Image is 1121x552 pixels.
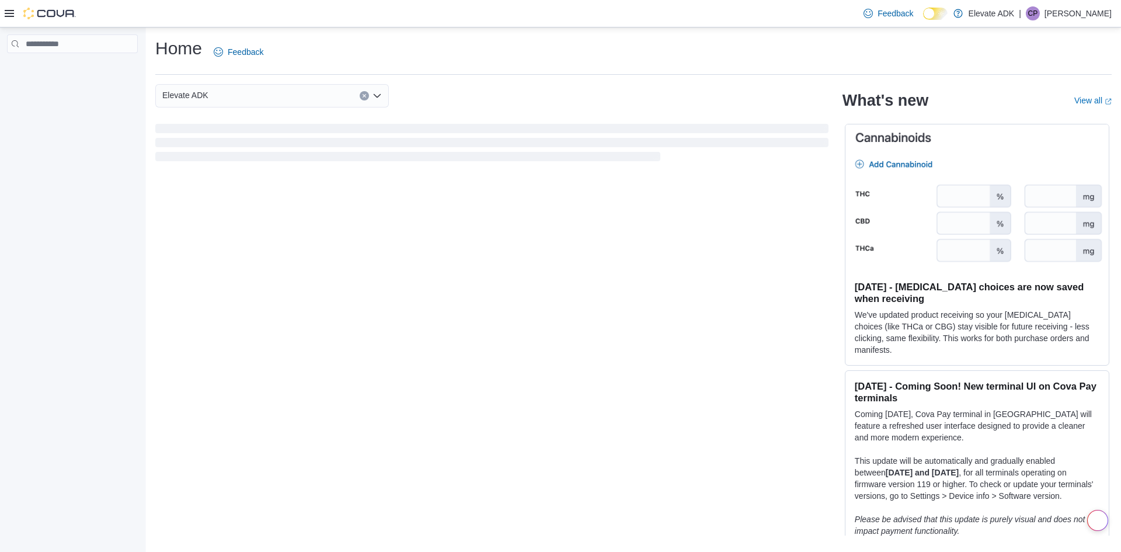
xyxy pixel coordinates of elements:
[7,55,138,84] nav: Complex example
[162,88,208,102] span: Elevate ADK
[878,8,913,19] span: Feedback
[209,40,268,64] a: Feedback
[859,2,918,25] a: Feedback
[1028,6,1038,20] span: CP
[855,408,1099,443] p: Coming [DATE], Cova Pay terminal in [GEOGRAPHIC_DATA] will feature a refreshed user interface des...
[855,380,1099,404] h3: [DATE] - Coming Soon! New terminal UI on Cova Pay terminals
[372,91,382,100] button: Open list of options
[360,91,369,100] button: Clear input
[1105,98,1112,105] svg: External link
[886,468,959,477] strong: [DATE] and [DATE]
[923,8,948,20] input: Dark Mode
[855,309,1099,356] p: We've updated product receiving so your [MEDICAL_DATA] choices (like THCa or CBG) stay visible fo...
[155,37,202,60] h1: Home
[23,8,76,19] img: Cova
[969,6,1015,20] p: Elevate ADK
[855,455,1099,502] p: This update will be automatically and gradually enabled between , for all terminals operating on ...
[855,515,1085,536] em: Please be advised that this update is purely visual and does not impact payment functionality.
[1045,6,1112,20] p: [PERSON_NAME]
[1074,96,1112,105] a: View allExternal link
[155,126,828,164] span: Loading
[1026,6,1040,20] div: Chase Pippin
[843,91,928,110] h2: What's new
[1019,6,1021,20] p: |
[855,281,1099,304] h3: [DATE] - [MEDICAL_DATA] choices are now saved when receiving
[228,46,263,58] span: Feedback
